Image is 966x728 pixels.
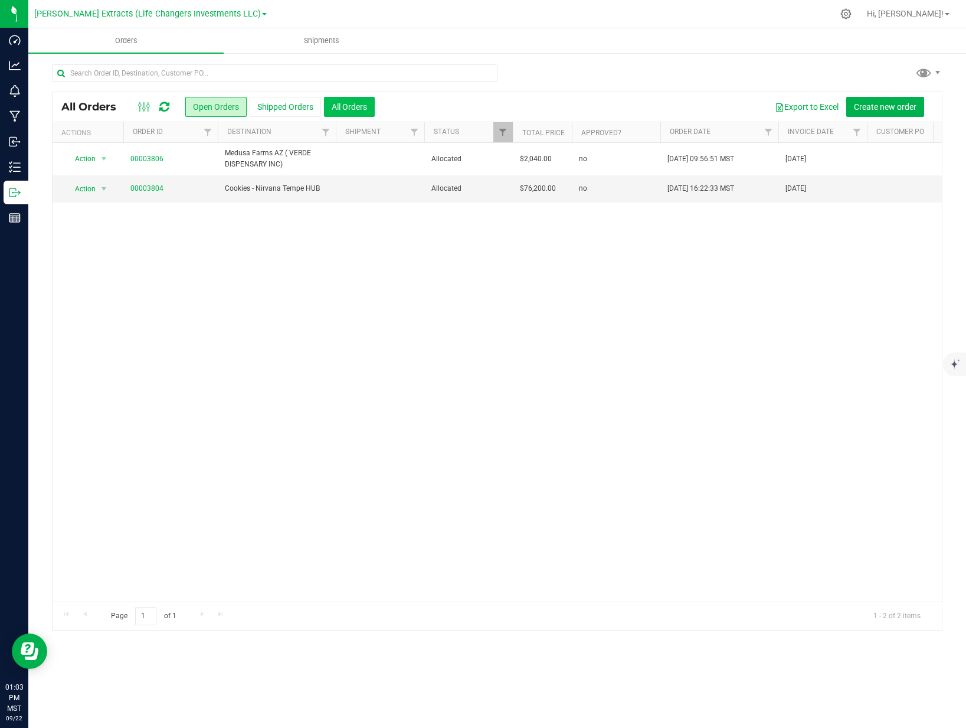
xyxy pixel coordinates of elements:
a: Filter [198,122,218,142]
span: select [97,181,112,197]
a: Filter [493,122,513,142]
input: Search Order ID, Destination, Customer PO... [52,64,497,82]
span: [PERSON_NAME] Extracts (Life Changers Investments LLC) [34,9,261,19]
span: Cookies - Nirvana Tempe HUB [225,183,329,194]
p: 09/22 [5,714,23,723]
div: Actions [61,129,119,137]
button: All Orders [324,97,375,117]
a: 00003806 [130,154,163,165]
a: Destination [227,128,271,136]
inline-svg: Manufacturing [9,110,21,122]
button: Export to Excel [767,97,846,117]
button: Create new order [846,97,924,117]
a: Filter [759,122,778,142]
span: no [579,154,587,165]
span: [DATE] 16:22:33 MST [667,183,734,194]
a: Total Price [522,129,565,137]
inline-svg: Reports [9,212,21,224]
input: 1 [135,607,156,625]
a: Status [434,128,459,136]
span: Page of 1 [101,607,186,625]
span: Hi, [PERSON_NAME]! [867,9,944,18]
span: select [97,151,112,167]
span: All Orders [61,100,128,113]
span: [DATE] 09:56:51 MST [667,154,734,165]
span: Shipments [288,35,355,46]
inline-svg: Monitoring [9,85,21,97]
a: Shipment [345,128,381,136]
a: Customer PO [876,128,924,136]
a: Invoice Date [788,128,834,136]
div: Manage settings [839,8,853,19]
a: 00003804 [130,183,163,194]
button: Open Orders [185,97,247,117]
a: Orders [28,28,224,53]
a: Approved? [581,129,621,137]
span: Orders [99,35,153,46]
p: 01:03 PM MST [5,682,23,714]
span: no [579,183,587,194]
a: Filter [316,122,336,142]
iframe: Resource center [12,634,47,669]
a: Order ID [133,128,163,136]
a: Shipments [224,28,419,53]
span: Allocated [431,183,506,194]
inline-svg: Inventory [9,161,21,173]
span: $2,040.00 [520,154,552,165]
span: Allocated [431,154,506,165]
a: Order Date [670,128,710,136]
inline-svg: Analytics [9,60,21,71]
span: $76,200.00 [520,183,556,194]
button: Shipped Orders [250,97,321,117]
a: Filter [405,122,424,142]
span: [DATE] [785,183,806,194]
span: 1 - 2 of 2 items [864,607,930,625]
span: Create new order [854,102,916,112]
inline-svg: Dashboard [9,34,21,46]
inline-svg: Inbound [9,136,21,148]
inline-svg: Outbound [9,187,21,198]
span: Action [64,151,96,167]
span: [DATE] [785,154,806,165]
span: Action [64,181,96,197]
a: Filter [847,122,867,142]
span: Medusa Farms AZ ( VERDE DISPENSARY INC) [225,148,329,170]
